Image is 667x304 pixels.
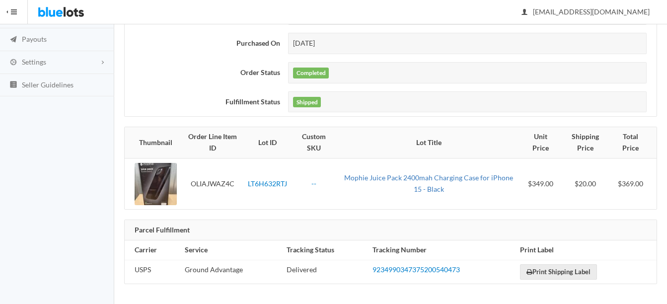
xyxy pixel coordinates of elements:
[22,80,74,89] span: Seller Guidelines
[125,29,284,58] th: Purchased On
[8,58,18,68] ion-icon: cog
[610,158,657,209] td: $369.00
[293,68,329,78] label: Completed
[125,240,181,260] th: Carrier
[336,127,521,158] th: Lot Title
[125,127,181,158] th: Thumbnail
[283,260,369,284] td: Delivered
[372,265,460,274] a: 9234990347375200540473
[22,58,46,66] span: Settings
[181,260,283,284] td: Ground Advantage
[283,240,369,260] th: Tracking Status
[8,80,18,90] ion-icon: list box
[293,97,321,108] label: Shipped
[125,87,284,117] th: Fulfillment Status
[344,173,513,193] a: Mophie Juice Pack 2400mah Charging Case for iPhone 15 - Black
[521,127,560,158] th: Unit Price
[521,158,560,209] td: $349.00
[516,240,657,260] th: Print Label
[610,127,657,158] th: Total Price
[125,220,657,241] div: Parcel Fulfillment
[8,35,18,45] ion-icon: paper plane
[288,33,647,54] div: [DATE]
[244,127,291,158] th: Lot ID
[181,158,244,209] td: OLIAJWAZ4C
[522,7,650,16] span: [EMAIL_ADDRESS][DOMAIN_NAME]
[519,8,529,17] ion-icon: person
[125,58,284,87] th: Order Status
[311,179,316,188] a: --
[181,240,283,260] th: Service
[248,179,287,188] a: LT6H632RTJ
[291,127,336,158] th: Custom SKU
[125,260,181,284] td: USPS
[22,35,47,43] span: Payouts
[369,240,516,260] th: Tracking Number
[181,127,244,158] th: Order Line Item ID
[560,158,610,209] td: $20.00
[560,127,610,158] th: Shipping Price
[520,264,597,280] a: Print Shipping Label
